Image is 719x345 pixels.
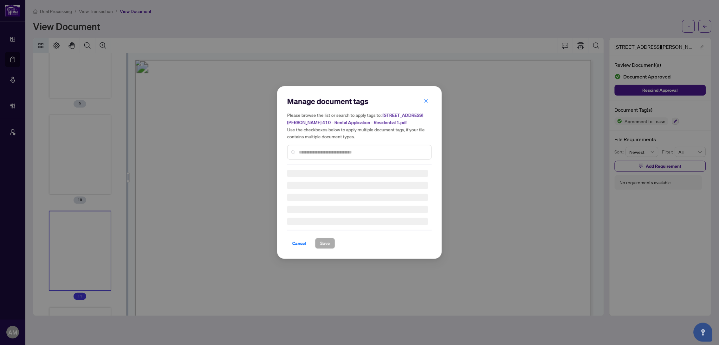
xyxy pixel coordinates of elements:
h2: Manage document tags [287,96,432,106]
button: Open asap [694,323,713,342]
button: Save [315,238,335,249]
button: Cancel [287,238,311,249]
h5: Please browse the list or search to apply tags to: Use the checkboxes below to apply multiple doc... [287,111,432,140]
span: close [424,99,428,103]
span: Cancel [292,238,306,248]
